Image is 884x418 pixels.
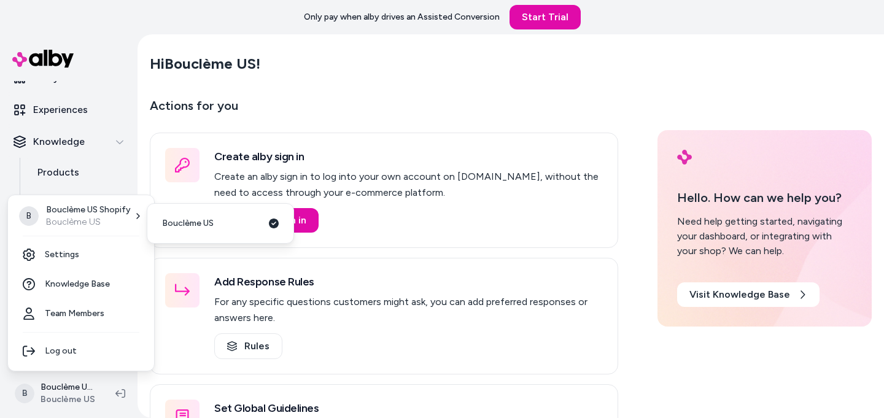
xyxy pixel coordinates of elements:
[214,273,603,290] h3: Add Response Rules
[46,216,131,228] p: Bouclème US
[33,134,85,149] p: Knowledge
[677,282,820,307] a: Visit Knowledge Base
[46,204,131,216] p: Bouclème US Shopify
[214,148,603,165] h3: Create alby sign in
[13,240,149,269] a: Settings
[677,188,852,207] p: Hello. How can we help you?
[45,278,110,290] span: Knowledge Base
[150,55,260,73] h2: Hi Bouclème US !
[304,11,500,23] p: Only pay when alby drives an Assisted Conversion
[13,299,149,328] a: Team Members
[677,214,852,258] div: Need help getting started, navigating your dashboard, or integrating with your shop? We can help.
[19,206,39,226] span: B
[214,400,603,417] h3: Set Global Guidelines
[41,381,96,393] p: Bouclème US Shopify
[150,96,618,125] p: Actions for you
[214,294,603,326] p: For any specific questions customers might ask, you can add preferred responses or answers here.
[510,5,581,29] a: Start Trial
[37,165,79,180] p: Products
[12,50,74,68] img: alby Logo
[214,169,603,201] p: Create an alby sign in to log into your own account on [DOMAIN_NAME], without the need to access ...
[15,384,34,403] span: B
[214,333,282,359] a: Rules
[677,150,692,164] img: alby Logo
[41,393,96,406] span: Bouclème US
[162,217,214,230] span: Bouclème US
[33,103,88,117] p: Experiences
[13,336,149,366] div: Log out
